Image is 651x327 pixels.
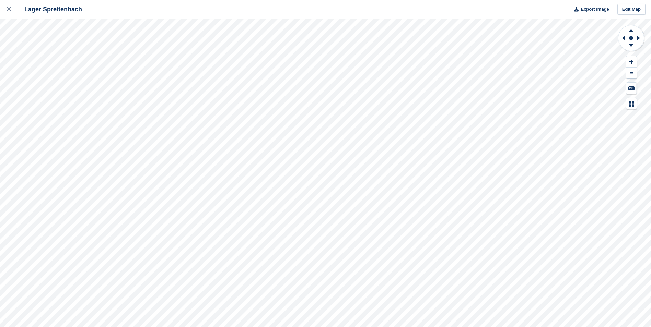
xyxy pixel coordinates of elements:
button: Keyboard Shortcuts [626,83,637,94]
button: Zoom Out [626,68,637,79]
button: Export Image [570,4,609,15]
button: Map Legend [626,98,637,109]
button: Zoom In [626,56,637,68]
span: Export Image [581,6,609,13]
a: Edit Map [617,4,646,15]
div: Lager Spreitenbach [18,5,82,13]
